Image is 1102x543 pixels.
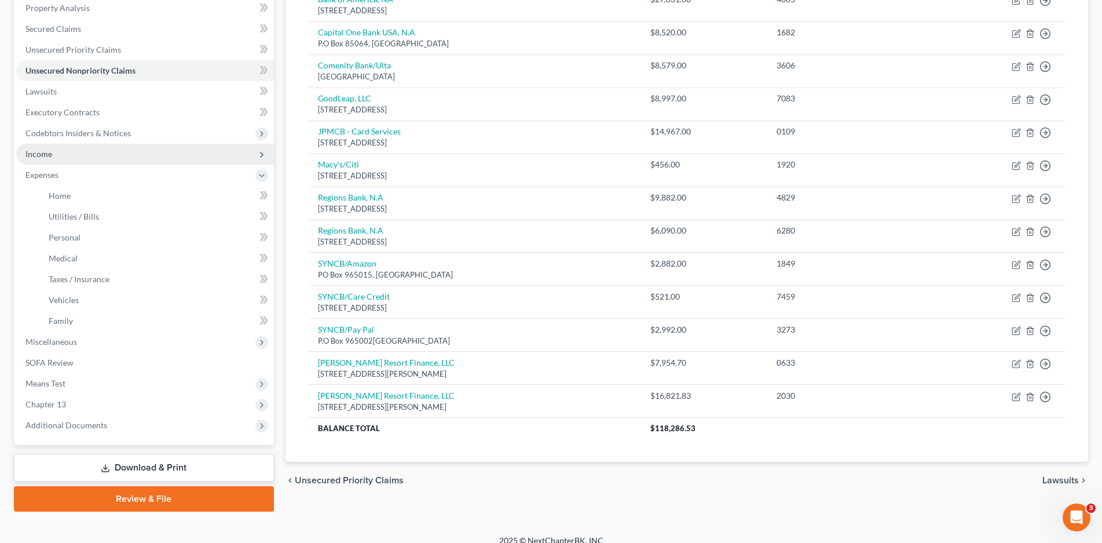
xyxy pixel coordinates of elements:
[25,65,136,75] span: Unsecured Nonpriority Claims
[318,60,391,70] a: Comenity Bank/Ulta
[318,104,632,115] div: [STREET_ADDRESS]
[318,325,374,334] a: SYNCB/Pay Pal
[25,128,131,138] span: Codebtors Insiders & Notices
[309,418,641,439] th: Balance Total
[25,420,107,430] span: Additional Documents
[650,357,758,369] div: $7,954.70
[650,27,758,38] div: $8,520.00
[650,192,758,203] div: $9,882.00
[650,291,758,303] div: $521.00
[39,269,274,290] a: Taxes / Insurance
[25,399,66,409] span: Chapter 13
[318,38,632,49] div: P.O Box 85064, [GEOGRAPHIC_DATA]
[1042,476,1088,485] button: Lawsuits chevron_right
[25,358,74,367] span: SOFA Review
[25,3,90,13] span: Property Analysis
[295,476,404,485] span: Unsecured Priority Claims
[16,19,274,39] a: Secured Claims
[318,203,632,214] div: [STREET_ADDRESS]
[777,27,922,38] div: 1682
[318,303,632,314] div: [STREET_ADDRESS]
[39,290,274,311] a: Vehicles
[650,424,695,433] span: $118,286.53
[777,324,922,336] div: 3273
[39,227,274,248] a: Personal
[25,24,81,34] span: Secured Claims
[25,170,58,180] span: Expenses
[318,369,632,380] div: [STREET_ADDRESS][PERSON_NAME]
[777,126,922,137] div: 0109
[39,185,274,206] a: Home
[318,192,383,202] a: Regions Bank, N.A
[1042,476,1079,485] span: Lawsuits
[39,206,274,227] a: Utilities / Bills
[318,391,455,400] a: [PERSON_NAME] Resort Finance, LLC
[1063,504,1090,531] iframe: Intercom live chat
[650,60,758,71] div: $8,579.00
[285,476,295,485] i: chevron_left
[49,274,109,284] span: Taxes / Insurance
[39,248,274,269] a: Medical
[16,39,274,60] a: Unsecured Priority Claims
[650,390,758,402] div: $16,821.83
[650,93,758,104] div: $8,997.00
[14,486,274,512] a: Review & File
[318,159,359,169] a: Macy's/Citi
[318,258,376,268] a: SYNCB/Amazon
[650,225,758,236] div: $6,090.00
[777,225,922,236] div: 6280
[777,291,922,303] div: 7459
[25,337,77,347] span: Miscellaneous
[318,358,455,367] a: [PERSON_NAME] Resort Finance, LLC
[285,476,404,485] button: chevron_left Unsecured Priority Claims
[650,258,758,269] div: $2,882.00
[318,27,415,37] a: Capital One Bank USA, N.A
[650,324,758,336] div: $2,992.00
[777,60,922,71] div: 3606
[777,390,922,402] div: 2030
[650,159,758,170] div: $456.00
[1086,504,1096,513] span: 3
[777,93,922,104] div: 7083
[777,159,922,170] div: 1920
[25,378,65,388] span: Means Test
[318,336,632,347] div: P.O Box 965002[GEOGRAPHIC_DATA]
[49,232,80,242] span: Personal
[318,137,632,148] div: [STREET_ADDRESS]
[25,107,100,117] span: Executory Contracts
[39,311,274,331] a: Family
[318,225,383,235] a: Regions Bank, N.A
[49,295,79,305] span: Vehicles
[16,81,274,102] a: Lawsuits
[318,236,632,247] div: [STREET_ADDRESS]
[318,269,632,280] div: PO Box 965015, [GEOGRAPHIC_DATA]
[14,454,274,482] a: Download & Print
[777,357,922,369] div: 0633
[16,352,274,373] a: SOFA Review
[318,5,632,16] div: [STREET_ADDRESS]
[49,316,73,326] span: Family
[318,170,632,181] div: [STREET_ADDRESS]
[1079,476,1088,485] i: chevron_right
[49,212,99,221] span: Utilities / Bills
[16,60,274,81] a: Unsecured Nonpriority Claims
[49,191,71,201] span: Home
[25,45,121,54] span: Unsecured Priority Claims
[318,93,371,103] a: GoodLeap, LLC
[777,192,922,203] div: 4829
[25,149,52,159] span: Income
[318,71,632,82] div: [GEOGRAPHIC_DATA]
[650,126,758,137] div: $14,967.00
[318,291,390,301] a: SYNCB/Care Credit
[777,258,922,269] div: 1849
[318,402,632,413] div: [STREET_ADDRESS][PERSON_NAME]
[318,126,401,136] a: JPMCB - Card Services
[49,253,78,263] span: Medical
[25,86,57,96] span: Lawsuits
[16,102,274,123] a: Executory Contracts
